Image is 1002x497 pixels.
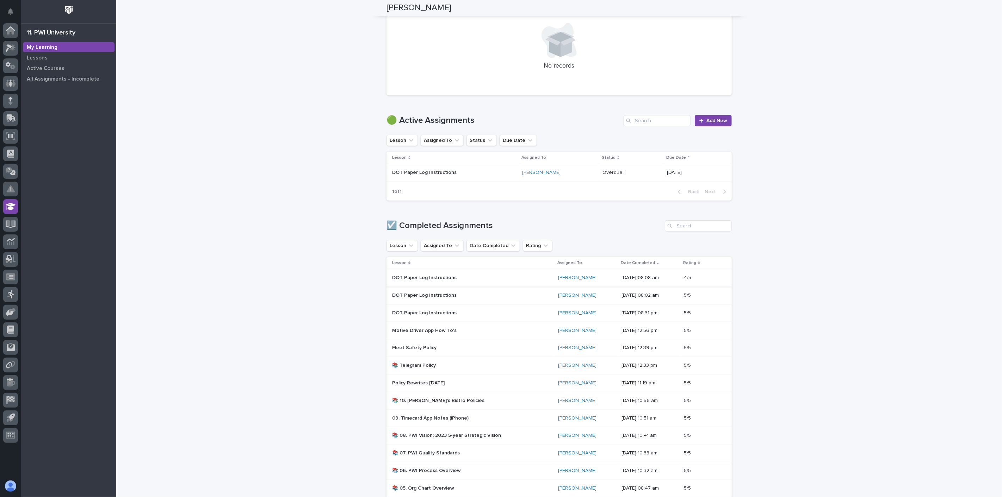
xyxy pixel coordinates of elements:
span: Next [705,189,720,194]
p: 5/5 [684,414,692,421]
button: Rating [523,240,552,251]
p: Active Courses [27,65,64,72]
h1: ☑️ Completed Assignments [386,221,662,231]
p: 📚 10. [PERSON_NAME]'s Bistro Policies [392,398,515,404]
tr: 📚 07. PWI Quality Standards[PERSON_NAME] [DATE] 10:38 am5/55/5 [386,445,732,462]
tr: Policy Rewrites [DATE][PERSON_NAME] [DATE] 11:19 am5/55/5 [386,374,732,392]
input: Search [624,115,691,126]
p: Due Date [666,154,686,162]
a: [PERSON_NAME] [558,485,596,491]
p: 5/5 [684,379,692,386]
p: [DATE] 10:41 am [621,433,678,439]
p: No records [395,62,723,70]
a: [PERSON_NAME] [558,398,596,404]
p: 5/5 [684,466,692,474]
p: [DATE] 08:47 am [621,485,678,491]
tr: 📚 06. PWI Process Overview[PERSON_NAME] [DATE] 10:32 am5/55/5 [386,462,732,479]
p: Lesson [392,154,407,162]
p: 5/5 [684,361,692,369]
button: Date Completed [466,240,520,251]
p: [DATE] 10:56 am [621,398,678,404]
p: DOT Paper Log Instructions [392,310,515,316]
a: Add New [695,115,732,126]
p: [DATE] 08:08 am [621,275,678,281]
p: 5/5 [684,326,692,334]
p: 📚 06. PWI Process Overview [392,468,515,474]
a: [PERSON_NAME] [558,468,596,474]
p: [DATE] 11:19 am [621,380,678,386]
button: Due Date [500,135,537,146]
div: Notifications [9,8,18,20]
p: 5/5 [684,396,692,404]
a: [PERSON_NAME] [558,450,596,456]
p: [DATE] 10:32 am [621,468,678,474]
a: [PERSON_NAME] [558,292,596,298]
tr: 📚 Telegram Policy[PERSON_NAME] [DATE] 12:33 pm5/55/5 [386,357,732,375]
a: [PERSON_NAME] [558,310,596,316]
p: [DATE] 10:38 am [621,450,678,456]
button: users-avatar [3,479,18,493]
img: Workspace Logo [62,4,75,17]
p: [DATE] [667,170,720,176]
button: Notifications [3,4,18,19]
p: 5/5 [684,291,692,298]
tr: Motive Driver App How To's[PERSON_NAME] [DATE] 12:56 pm5/55/5 [386,322,732,339]
p: [DATE] 12:33 pm [621,363,678,369]
p: 5/5 [684,309,692,316]
p: 📚 Telegram Policy [392,363,515,369]
tr: Fleet Safety Policy[PERSON_NAME] [DATE] 12:39 pm5/55/5 [386,339,732,357]
p: DOT Paper Log Instructions [392,275,515,281]
a: My Learning [21,42,116,52]
span: Add New [706,118,727,123]
a: [PERSON_NAME] [522,170,561,176]
button: Next [702,189,732,195]
a: [PERSON_NAME] [558,345,596,351]
p: [DATE] 08:02 am [621,292,678,298]
p: Assigned To [557,259,582,267]
p: 5/5 [684,484,692,491]
button: Lesson [386,135,418,146]
a: [PERSON_NAME] [558,380,596,386]
p: DOT Paper Log Instructions [392,170,515,176]
p: Lessons [27,55,48,61]
p: Status [602,154,616,162]
p: Policy Rewrites [DATE] [392,380,515,386]
p: [DATE] 12:56 pm [621,328,678,334]
p: 5/5 [684,431,692,439]
p: Motive Driver App How To's [392,328,515,334]
p: 5/5 [684,449,692,456]
button: Back [672,189,702,195]
p: 📚 08. PWI Vision: 2023 5-year Strategic Vision [392,433,515,439]
p: [DATE] 12:39 pm [621,345,678,351]
p: DOT Paper Log Instructions [392,292,515,298]
a: Lessons [21,52,116,63]
p: Fleet Safety Policy [392,345,515,351]
p: My Learning [27,44,57,51]
p: Rating [683,259,696,267]
tr: 📚 10. [PERSON_NAME]'s Bistro Policies[PERSON_NAME] [DATE] 10:56 am5/55/5 [386,392,732,409]
tr: DOT Paper Log Instructions[PERSON_NAME] [DATE] 08:08 am4/54/5 [386,269,732,287]
p: 📚 05. Org Chart Overview [392,485,515,491]
tr: DOT Paper Log Instructions[PERSON_NAME] Overdue!Overdue! [DATE] [386,164,732,181]
button: Lesson [386,240,418,251]
h1: 🟢 Active Assignments [386,115,621,126]
p: 4/5 [684,273,693,281]
tr: DOT Paper Log Instructions[PERSON_NAME] [DATE] 08:02 am5/55/5 [386,287,732,304]
div: 11. PWI University [27,29,75,37]
a: Active Courses [21,63,116,74]
p: [DATE] 08:31 pm [621,310,678,316]
button: Status [466,135,497,146]
tr: 09. Timecard App Notes (iPhone)[PERSON_NAME] [DATE] 10:51 am5/55/5 [386,409,732,427]
p: Overdue! [603,168,625,176]
a: [PERSON_NAME] [558,363,596,369]
p: Assigned To [522,154,546,162]
a: [PERSON_NAME] [558,415,596,421]
p: 5/5 [684,344,692,351]
a: [PERSON_NAME] [558,433,596,439]
input: Search [665,220,732,232]
p: 1 of 1 [386,183,407,200]
a: All Assignments - Incomplete [21,74,116,84]
h2: [PERSON_NAME] [386,3,451,13]
a: [PERSON_NAME] [558,275,596,281]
